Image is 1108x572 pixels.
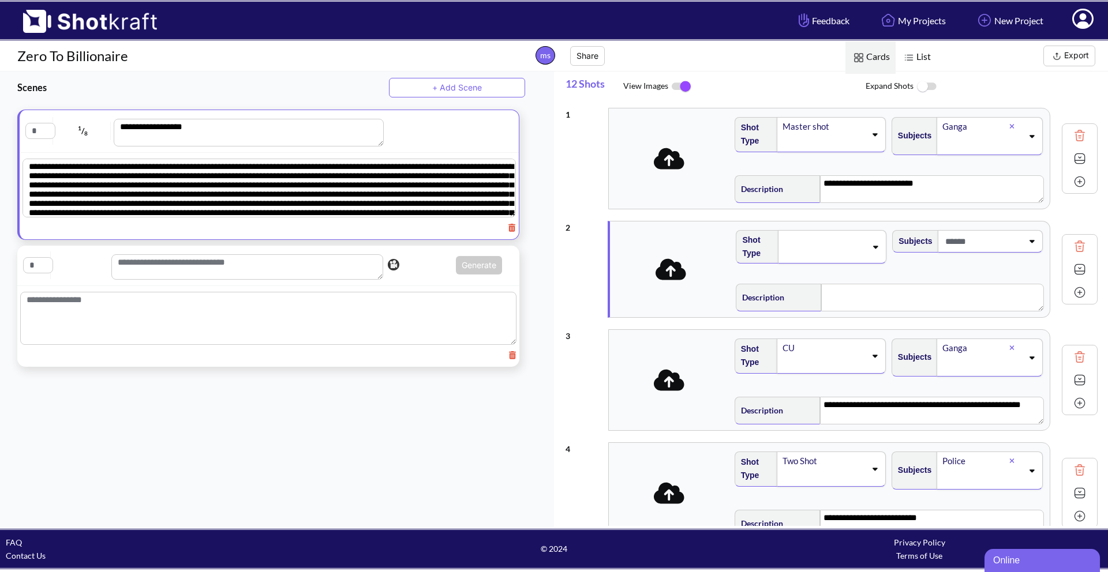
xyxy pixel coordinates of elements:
[975,10,994,30] img: Add Icon
[371,542,736,555] span: © 2024
[781,453,866,469] div: Two Shot
[941,119,1009,134] div: Ganga
[892,348,931,367] span: Subjects
[1071,394,1088,412] img: Add Icon
[737,536,1102,549] div: Privacy Policy
[735,514,783,533] span: Description
[536,46,555,65] span: ms
[735,401,783,420] span: Description
[796,10,812,30] img: Hand Icon
[6,537,22,547] a: FAQ
[456,256,502,274] button: Generate
[896,41,937,74] span: List
[1071,371,1088,389] img: Expand Icon
[736,231,773,263] span: Shot Type
[1050,49,1064,63] img: Export Icon
[901,50,916,65] img: List Icon
[566,71,623,102] span: 12 Shots
[736,288,784,307] span: Description
[1071,238,1088,255] img: Trash Icon
[1071,127,1088,144] img: Trash Icon
[1043,46,1095,66] button: Export
[566,102,602,121] div: 1
[914,74,939,99] img: ToggleOff Icon
[735,179,783,198] span: Description
[878,10,898,30] img: Home Icon
[566,436,602,456] div: 4
[1071,348,1088,366] img: Trash Icon
[866,74,1108,99] span: Expand Shots
[893,232,932,251] span: Subjects
[845,41,896,74] span: Cards
[668,74,694,99] img: ToggleOn Icon
[1071,484,1088,502] img: Expand Icon
[6,551,46,560] a: Contact Us
[566,215,602,234] div: 2
[17,81,389,94] h3: Scenes
[570,46,605,66] button: Share
[735,118,772,150] span: Shot Type
[941,340,1009,356] div: Ganga
[941,453,1009,469] div: Police
[735,340,772,372] span: Shot Type
[623,74,866,99] span: View Images
[78,125,81,131] span: 1
[892,461,931,480] span: Subjects
[851,50,866,65] img: Card Icon
[1071,150,1088,167] img: Expand Icon
[389,78,526,97] button: + Add Scene
[566,215,1098,323] div: 2Shot TypeSubjectsDescriptionTrash IconExpand IconAdd Icon
[1071,173,1088,190] img: Add Icon
[1071,507,1088,525] img: Add Icon
[892,126,931,145] span: Subjects
[385,256,401,273] img: Camera Icon
[566,323,602,343] div: 3
[796,14,849,27] span: Feedback
[84,130,88,137] span: 8
[56,122,111,140] span: /
[985,547,1102,572] iframe: chat widget
[870,5,954,36] a: My Projects
[1071,284,1088,301] img: Add Icon
[1071,461,1088,479] img: Trash Icon
[1071,261,1088,278] img: Expand Icon
[781,340,866,356] div: CU
[737,549,1102,562] div: Terms of Use
[966,5,1052,36] a: New Project
[781,119,866,134] div: Master shot
[735,453,772,485] span: Shot Type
